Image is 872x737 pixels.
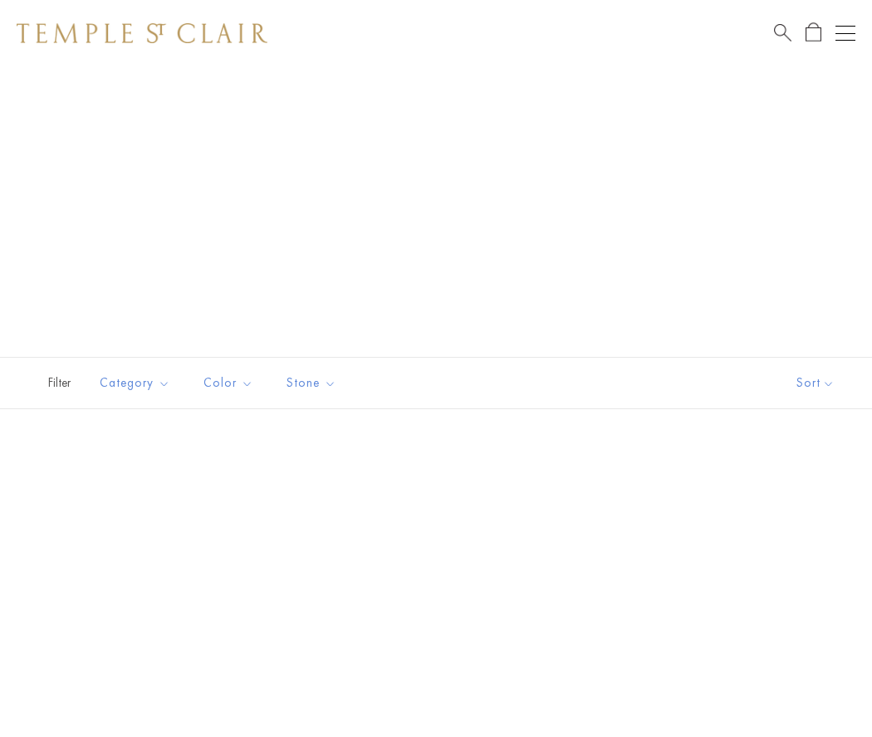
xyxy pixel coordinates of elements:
[835,23,855,43] button: Open navigation
[17,23,267,43] img: Temple St. Clair
[274,364,349,402] button: Stone
[278,373,349,393] span: Stone
[759,358,872,408] button: Show sort by
[91,373,183,393] span: Category
[191,364,266,402] button: Color
[87,364,183,402] button: Category
[195,373,266,393] span: Color
[806,22,821,43] a: Open Shopping Bag
[774,22,791,43] a: Search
